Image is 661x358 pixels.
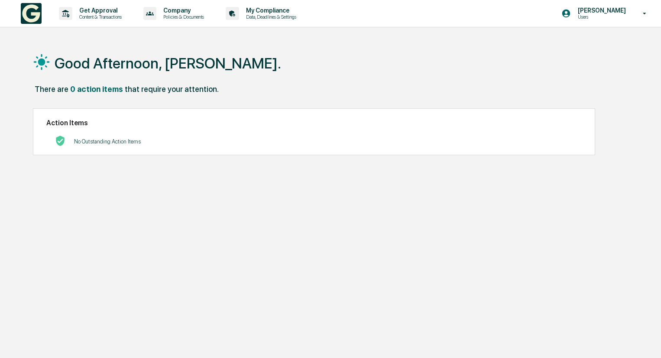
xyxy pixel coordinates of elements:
div: that require your attention. [125,85,219,94]
h2: Action Items [46,119,582,127]
p: Content & Transactions [72,14,126,20]
p: Data, Deadlines & Settings [239,14,301,20]
div: There are [35,85,68,94]
img: No Actions logo [55,136,65,146]
div: 0 action items [70,85,123,94]
p: Users [571,14,630,20]
p: No Outstanding Action Items [74,138,141,145]
p: [PERSON_NAME] [571,7,630,14]
h1: Good Afternoon, [PERSON_NAME]. [55,55,281,72]
p: My Compliance [239,7,301,14]
p: Company [156,7,208,14]
img: logo [21,3,42,24]
p: Policies & Documents [156,14,208,20]
p: Get Approval [72,7,126,14]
